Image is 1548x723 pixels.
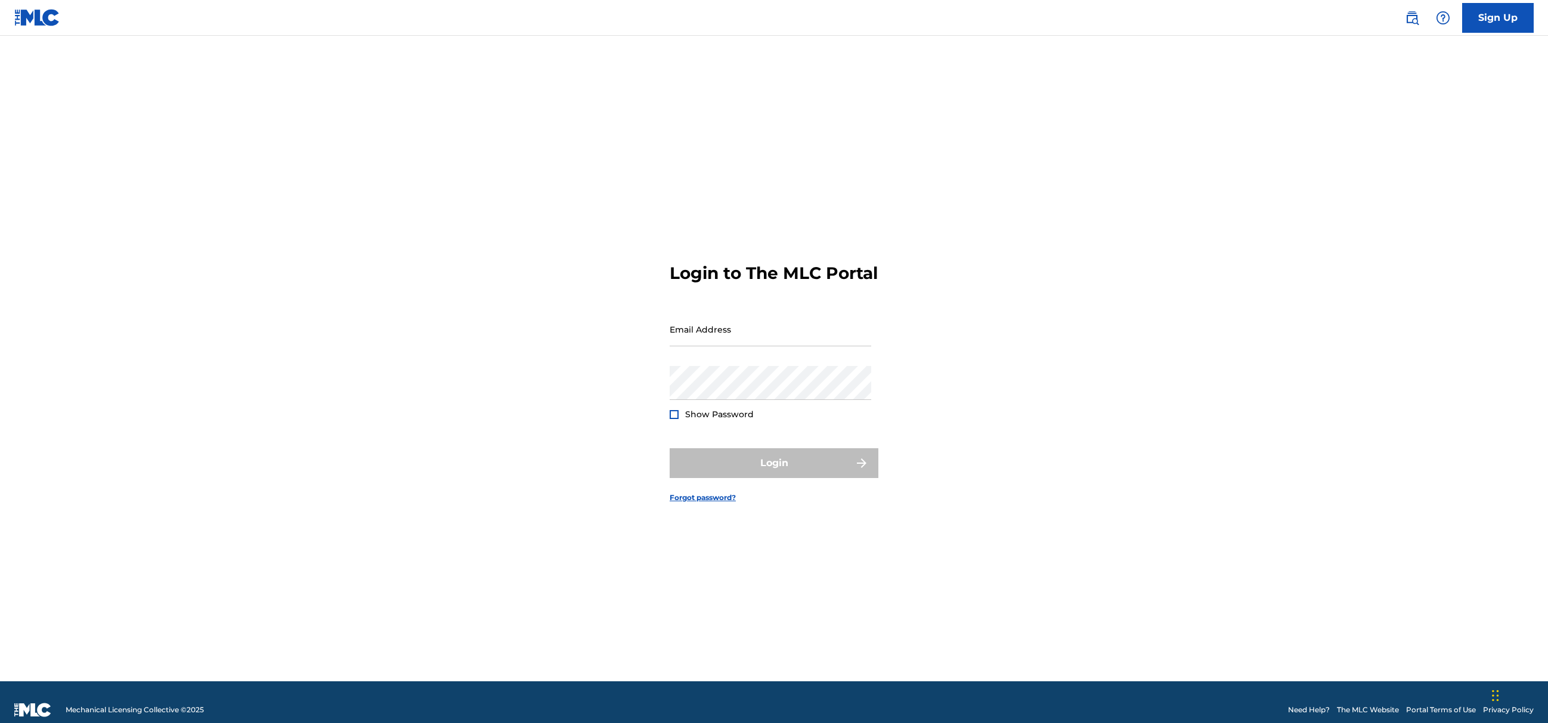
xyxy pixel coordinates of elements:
div: Help [1431,6,1455,30]
a: Need Help? [1288,705,1330,715]
a: Sign Up [1462,3,1534,33]
a: Portal Terms of Use [1406,705,1476,715]
div: Chat-Widget [1488,666,1548,723]
span: Show Password [685,409,754,420]
a: The MLC Website [1337,705,1399,715]
a: Public Search [1400,6,1424,30]
img: help [1436,11,1450,25]
img: MLC Logo [14,9,60,26]
span: Mechanical Licensing Collective © 2025 [66,705,204,715]
img: search [1405,11,1419,25]
h3: Login to The MLC Portal [670,263,878,284]
iframe: Chat Widget [1488,666,1548,723]
a: Privacy Policy [1483,705,1534,715]
a: Forgot password? [670,492,736,503]
div: Ziehen [1492,678,1499,713]
img: logo [14,703,51,717]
